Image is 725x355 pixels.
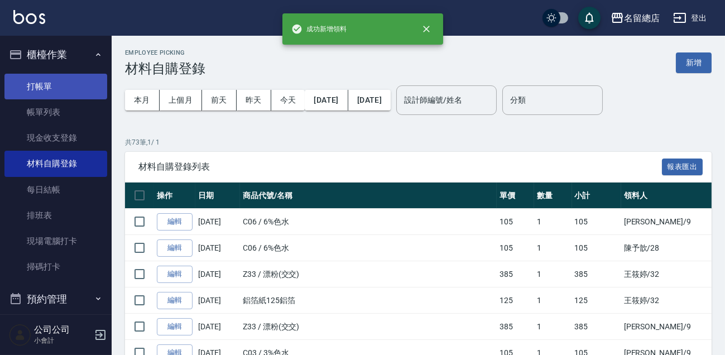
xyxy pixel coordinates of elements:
a: 新增 [676,57,712,68]
td: 385 [497,314,534,340]
td: [DATE] [195,261,240,287]
h2: Employee Picking [125,49,205,56]
button: 上個月 [160,90,202,111]
p: 共 73 筆, 1 / 1 [125,137,712,147]
th: 商品代號/名稱 [240,183,497,209]
a: 打帳單 [4,74,107,99]
td: Z33 / 漂粉(交交) [240,314,497,340]
th: 單價 [497,183,534,209]
button: 本月 [125,90,160,111]
td: 105 [572,235,621,261]
td: 1 [534,209,572,235]
a: 每日結帳 [4,177,107,203]
td: Z33 / 漂粉(交交) [240,261,497,287]
button: [DATE] [305,90,348,111]
a: 報表匯出 [662,161,703,171]
td: 鋁箔紙125鋁箔 [240,287,497,314]
th: 數量 [534,183,572,209]
h5: 公司公司 [34,324,91,335]
a: 排班表 [4,203,107,228]
a: 編輯 [157,213,193,231]
img: Person [9,324,31,346]
button: 報表匯出 [662,159,703,176]
td: [DATE] [195,314,240,340]
button: 名留總店 [606,7,664,30]
td: 105 [497,209,534,235]
button: 今天 [271,90,305,111]
td: C06 / 6%色水 [240,209,497,235]
button: 登出 [669,8,712,28]
td: 105 [497,235,534,261]
a: 編輯 [157,239,193,257]
a: 編輯 [157,318,193,335]
button: 櫃檯作業 [4,40,107,69]
span: 成功新增領料 [291,23,347,35]
button: 前天 [202,90,237,111]
button: [DATE] [348,90,391,111]
div: 名留總店 [624,11,660,25]
a: 掃碼打卡 [4,254,107,280]
td: 1 [534,287,572,314]
th: 日期 [195,183,240,209]
a: 編輯 [157,292,193,309]
h3: 材料自購登錄 [125,61,205,76]
td: [DATE] [195,235,240,261]
button: close [414,17,439,41]
td: 1 [534,314,572,340]
td: 385 [572,261,621,287]
button: save [578,7,601,29]
td: 125 [497,287,534,314]
td: 125 [572,287,621,314]
td: [DATE] [195,287,240,314]
td: 1 [534,235,572,261]
button: 昨天 [237,90,271,111]
td: 385 [497,261,534,287]
button: 報表及分析 [4,313,107,342]
p: 小會計 [34,335,91,346]
a: 編輯 [157,266,193,283]
a: 帳單列表 [4,99,107,125]
span: 材料自購登錄列表 [138,161,662,172]
th: 操作 [154,183,195,209]
a: 現場電腦打卡 [4,228,107,254]
td: C06 / 6%色水 [240,235,497,261]
td: 385 [572,314,621,340]
td: 105 [572,209,621,235]
td: [DATE] [195,209,240,235]
th: 小計 [572,183,621,209]
td: 1 [534,261,572,287]
a: 材料自購登錄 [4,151,107,176]
button: 新增 [676,52,712,73]
a: 現金收支登錄 [4,125,107,151]
button: 預約管理 [4,285,107,314]
img: Logo [13,10,45,24]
